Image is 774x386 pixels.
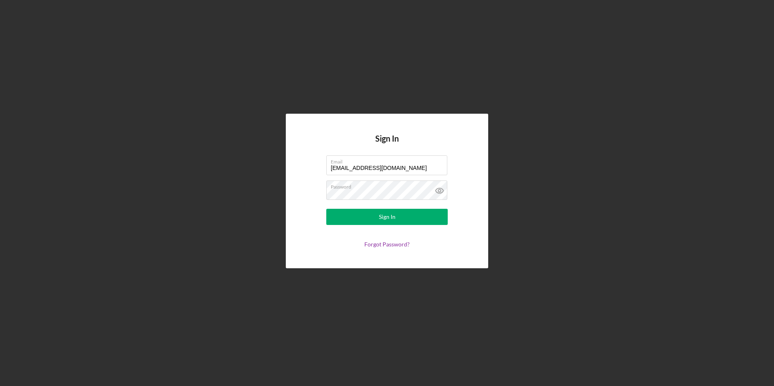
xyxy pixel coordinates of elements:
[379,209,396,225] div: Sign In
[364,241,410,248] a: Forgot Password?
[375,134,399,155] h4: Sign In
[331,181,447,190] label: Password
[326,209,448,225] button: Sign In
[331,156,447,165] label: Email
